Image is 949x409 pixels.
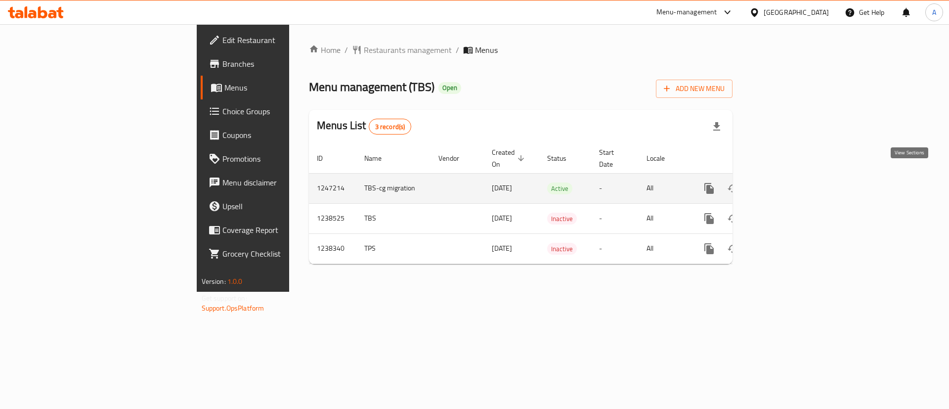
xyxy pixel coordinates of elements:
td: TBS-cg migration [356,173,431,203]
td: All [639,203,690,233]
span: ID [317,152,336,164]
td: - [591,233,639,264]
button: Change Status [721,237,745,261]
span: Promotions [222,153,347,165]
a: Menu disclaimer [201,171,355,194]
button: Change Status [721,207,745,230]
a: Menus [201,76,355,99]
span: Name [364,152,394,164]
button: more [697,207,721,230]
span: Coverage Report [222,224,347,236]
span: [DATE] [492,242,512,255]
a: Restaurants management [352,44,452,56]
span: Version: [202,275,226,288]
li: / [456,44,459,56]
span: Grocery Checklist [222,248,347,260]
span: [DATE] [492,182,512,194]
nav: breadcrumb [309,44,733,56]
span: 3 record(s) [369,122,411,132]
td: All [639,233,690,264]
td: - [591,203,639,233]
span: Open [438,84,461,92]
span: Restaurants management [364,44,452,56]
span: Menus [224,82,347,93]
td: All [639,173,690,203]
span: Menu disclaimer [222,177,347,188]
a: Coverage Report [201,218,355,242]
td: - [591,173,639,203]
span: Start Date [599,146,627,170]
button: more [697,237,721,261]
div: Inactive [547,213,577,225]
span: Menu management ( TBS ) [309,76,434,98]
th: Actions [690,143,800,174]
span: [DATE] [492,212,512,225]
a: Choice Groups [201,99,355,123]
a: Grocery Checklist [201,242,355,266]
a: Support.OpsPlatform [202,302,264,315]
span: Upsell [222,200,347,212]
td: TPS [356,233,431,264]
span: Coupons [222,129,347,141]
span: Vendor [438,152,472,164]
span: Inactive [547,243,577,255]
div: Active [547,182,572,194]
span: 1.0.0 [227,275,243,288]
div: Open [438,82,461,94]
span: Branches [222,58,347,70]
span: Menus [475,44,498,56]
span: Edit Restaurant [222,34,347,46]
td: TBS [356,203,431,233]
span: Inactive [547,213,577,225]
div: Total records count [369,119,412,135]
span: Choice Groups [222,105,347,117]
a: Branches [201,52,355,76]
a: Upsell [201,194,355,218]
div: Export file [705,115,729,138]
a: Edit Restaurant [201,28,355,52]
table: enhanced table [309,143,800,264]
a: Promotions [201,147,355,171]
div: [GEOGRAPHIC_DATA] [764,7,829,18]
button: more [697,177,721,200]
h2: Menus List [317,118,411,135]
span: Add New Menu [664,83,725,95]
a: Coupons [201,123,355,147]
button: Change Status [721,177,745,200]
span: Active [547,183,572,194]
span: Created On [492,146,527,170]
span: Locale [647,152,678,164]
span: Get support on: [202,292,247,305]
span: Status [547,152,579,164]
div: Menu-management [656,6,717,18]
span: A [932,7,936,18]
button: Add New Menu [656,80,733,98]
